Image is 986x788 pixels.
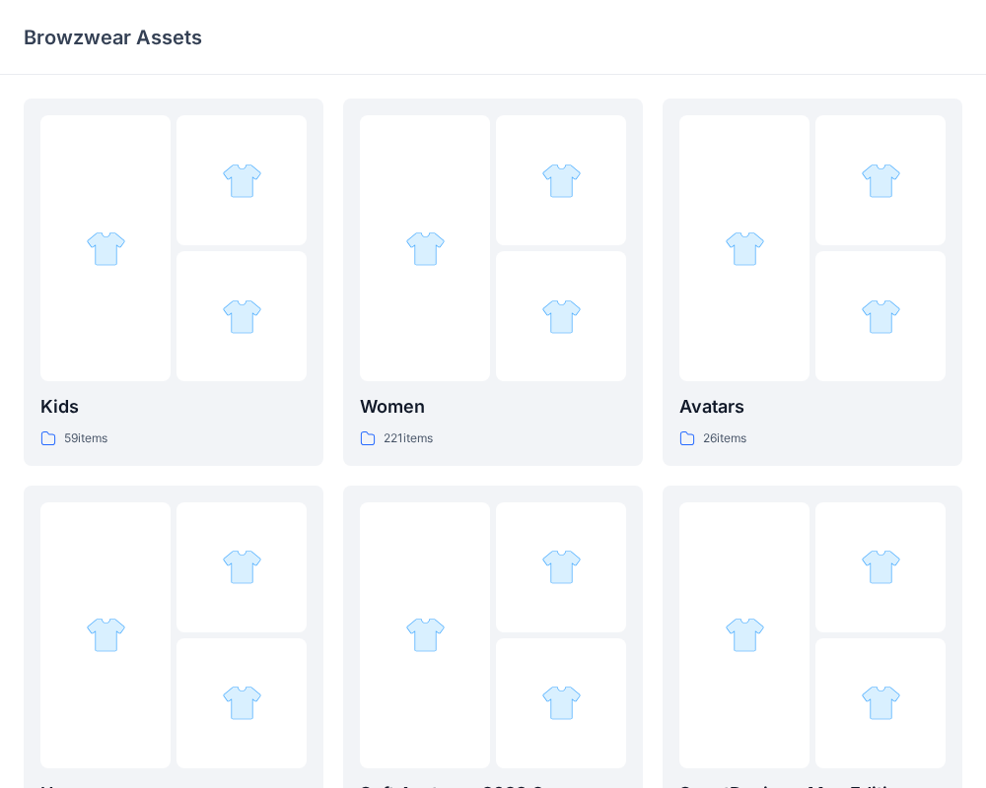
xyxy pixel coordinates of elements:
[222,296,262,337] img: folder 3
[541,547,582,587] img: folder 2
[861,683,901,723] img: folder 3
[405,229,446,269] img: folder 1
[679,393,946,421] p: Avatars
[222,161,262,201] img: folder 2
[703,428,746,449] p: 26 items
[725,615,765,655] img: folder 1
[24,98,323,466] a: folder 1folder 2folder 3Kids59items
[861,161,901,201] img: folder 2
[360,393,626,421] p: Women
[663,98,962,466] a: folder 1folder 2folder 3Avatars26items
[541,296,582,337] img: folder 3
[861,296,901,337] img: folder 3
[405,615,446,655] img: folder 1
[343,98,643,466] a: folder 1folder 2folder 3Women221items
[40,393,307,421] p: Kids
[384,428,433,449] p: 221 items
[222,683,262,723] img: folder 3
[86,229,126,269] img: folder 1
[86,615,126,655] img: folder 1
[861,547,901,587] img: folder 2
[24,24,202,51] p: Browzwear Assets
[725,229,765,269] img: folder 1
[541,683,582,723] img: folder 3
[541,161,582,201] img: folder 2
[64,428,107,449] p: 59 items
[222,547,262,587] img: folder 2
